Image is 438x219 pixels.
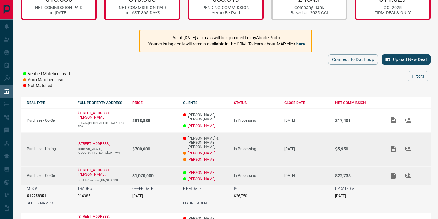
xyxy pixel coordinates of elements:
a: [PERSON_NAME] [188,157,215,162]
button: Filters [408,71,428,81]
div: in LAST 365 DAYS [119,10,166,15]
div: Company Rank [290,5,328,10]
p: [DATE] [132,194,143,198]
p: [PERSON_NAME],[GEOGRAPHIC_DATA],L9T-7V4 [78,148,126,154]
p: Guelph/Eramosa,ON,N0B-2K0 [78,178,126,182]
p: $22,738 [335,173,380,178]
a: [STREET_ADDRESS][PERSON_NAME], [78,168,109,177]
div: NET COMMISSION PAID [35,5,82,10]
div: Yet to Be Paid [202,10,249,15]
p: [DATE] [335,194,346,198]
li: Not Matched [23,83,70,89]
a: [PERSON_NAME] [188,170,215,175]
button: Upload New Deal [382,54,431,65]
p: Purchase - Co-Op [27,118,71,123]
div: Based on 2025 GCI [290,10,328,15]
div: CLIENTS [183,101,228,105]
div: DEAL TYPE [27,101,71,105]
p: $700,000 [132,147,177,151]
p: LISTING AGENT [183,201,209,205]
a: [PERSON_NAME] [188,151,215,155]
p: $26,750 [234,194,247,198]
p: Oakville,[GEOGRAPHIC_DATA],L6J-7P6 [78,121,126,128]
a: [STREET_ADDRESS], [78,214,110,219]
li: Auto Matched Lead [23,77,70,83]
p: SELLER NAMES [27,201,53,205]
div: GCI 2025 [374,5,411,10]
p: $818,888 [132,118,177,123]
p: FIRM DATE [183,187,201,191]
a: [PERSON_NAME] [188,177,215,181]
p: $5,950 [335,147,380,151]
div: in [DATE] [35,10,82,15]
div: NET COMMISSION PAID [119,5,166,10]
div: In Processing [234,118,279,123]
div: PENDING COMMISSION [202,5,249,10]
div: FULL PROPERTY ADDRESS [78,101,126,105]
span: Add / View Documents [386,173,401,177]
p: [PERSON_NAME] & [PERSON_NAME] [PERSON_NAME] [183,136,228,149]
a: [PERSON_NAME] [188,124,215,128]
p: [DATE] [284,174,329,178]
p: [DATE] [284,118,329,123]
p: [DATE] [284,147,329,151]
a: [STREET_ADDRESS], [78,142,110,146]
div: FIRM DEALS ONLY [374,10,411,15]
div: NET COMMISSION [335,101,380,105]
span: Match Clients [401,147,415,151]
div: In Processing [234,174,279,178]
p: X12258351 [27,194,46,198]
a: here [296,42,305,46]
p: Purchase - Listing [27,147,71,151]
div: STATUS [234,101,279,105]
span: Add / View Documents [386,118,401,122]
p: Purchase - Co-Op [27,174,71,178]
div: In Processing [234,147,279,151]
p: TRADE # [78,187,92,191]
p: GCI [234,187,240,191]
p: UPDATED AT [335,187,356,191]
p: As of [DATE] all deals will be uploaded to myAbode Portal. [148,35,306,41]
span: Match Clients [401,118,415,122]
a: [STREET_ADDRESS][PERSON_NAME] [78,111,109,120]
li: Verified Matched Lead [23,71,70,77]
span: Add / View Documents [386,147,401,151]
p: $1,070,000 [132,173,177,178]
div: PRICE [132,101,177,105]
p: Your existing deals will remain available in the CRM. To learn about MAP click . [148,41,306,47]
p: MLS # [27,187,37,191]
p: OFFER DATE [132,187,153,191]
p: $17,401 [335,118,380,123]
span: Match Clients [401,173,415,177]
button: Connect to Dot Loop [328,54,378,65]
p: 014385 [78,194,90,198]
p: [PERSON_NAME] [PERSON_NAME] [183,113,228,121]
div: CLOSE DATE [284,101,329,105]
